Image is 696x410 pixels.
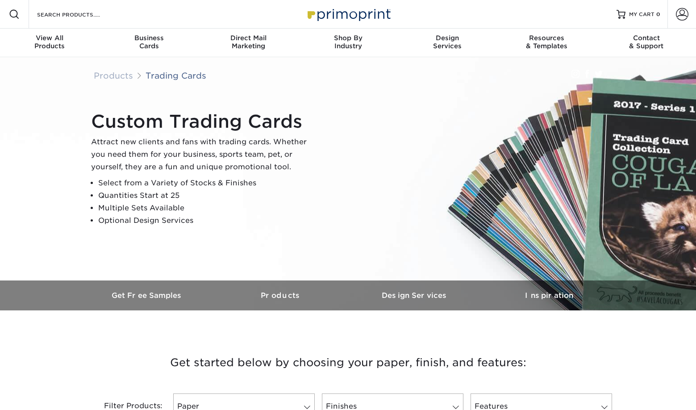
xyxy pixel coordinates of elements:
[214,280,348,310] a: Products
[348,291,482,300] h3: Design Services
[98,202,314,214] li: Multiple Sets Available
[497,29,597,57] a: Resources& Templates
[91,111,314,132] h1: Custom Trading Cards
[629,11,654,18] span: MY CART
[596,34,696,42] span: Contact
[398,34,497,42] span: Design
[482,280,616,310] a: Inspiration
[596,34,696,50] div: & Support
[348,280,482,310] a: Design Services
[298,34,398,42] span: Shop By
[596,29,696,57] a: Contact& Support
[98,189,314,202] li: Quantities Start at 25
[497,34,597,50] div: & Templates
[656,11,660,17] span: 0
[298,29,398,57] a: Shop ByIndustry
[199,29,298,57] a: Direct MailMarketing
[87,343,609,383] h3: Get started below by choosing your paper, finish, and features:
[482,291,616,300] h3: Inspiration
[146,71,206,80] a: Trading Cards
[98,214,314,227] li: Optional Design Services
[91,136,314,173] p: Attract new clients and fans with trading cards. Whether you need them for your business, sports ...
[398,34,497,50] div: Services
[98,177,314,189] li: Select from a Variety of Stocks & Finishes
[298,34,398,50] div: Industry
[304,4,393,24] img: Primoprint
[398,29,497,57] a: DesignServices
[100,29,199,57] a: BusinessCards
[80,291,214,300] h3: Get Free Samples
[80,280,214,310] a: Get Free Samples
[94,71,133,80] a: Products
[214,291,348,300] h3: Products
[100,34,199,50] div: Cards
[199,34,298,42] span: Direct Mail
[199,34,298,50] div: Marketing
[100,34,199,42] span: Business
[36,9,123,20] input: SEARCH PRODUCTS.....
[497,34,597,42] span: Resources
